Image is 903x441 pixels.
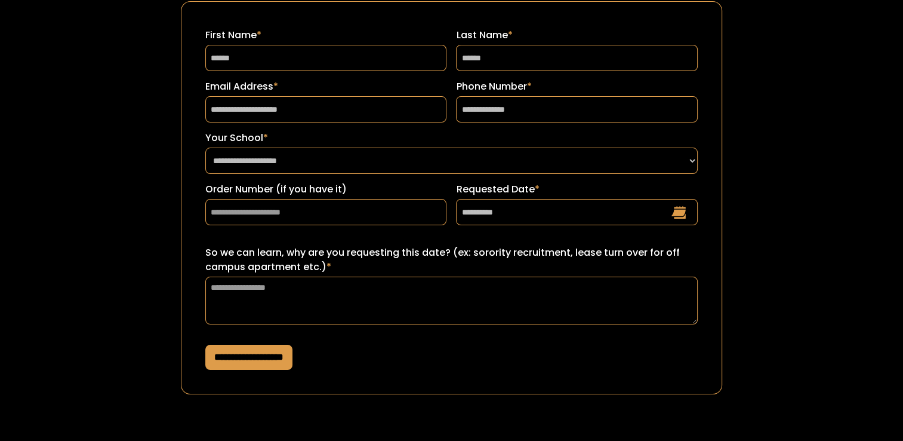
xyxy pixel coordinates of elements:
[205,131,698,145] label: Your School
[205,28,447,42] label: First Name
[205,79,447,94] label: Email Address
[205,182,447,197] label: Order Number (if you have it)
[456,28,698,42] label: Last Name
[456,182,698,197] label: Requested Date
[205,246,698,274] label: So we can learn, why are you requesting this date? (ex: sorority recruitment, lease turn over for...
[181,1,723,394] form: Request a Date Form
[456,79,698,94] label: Phone Number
